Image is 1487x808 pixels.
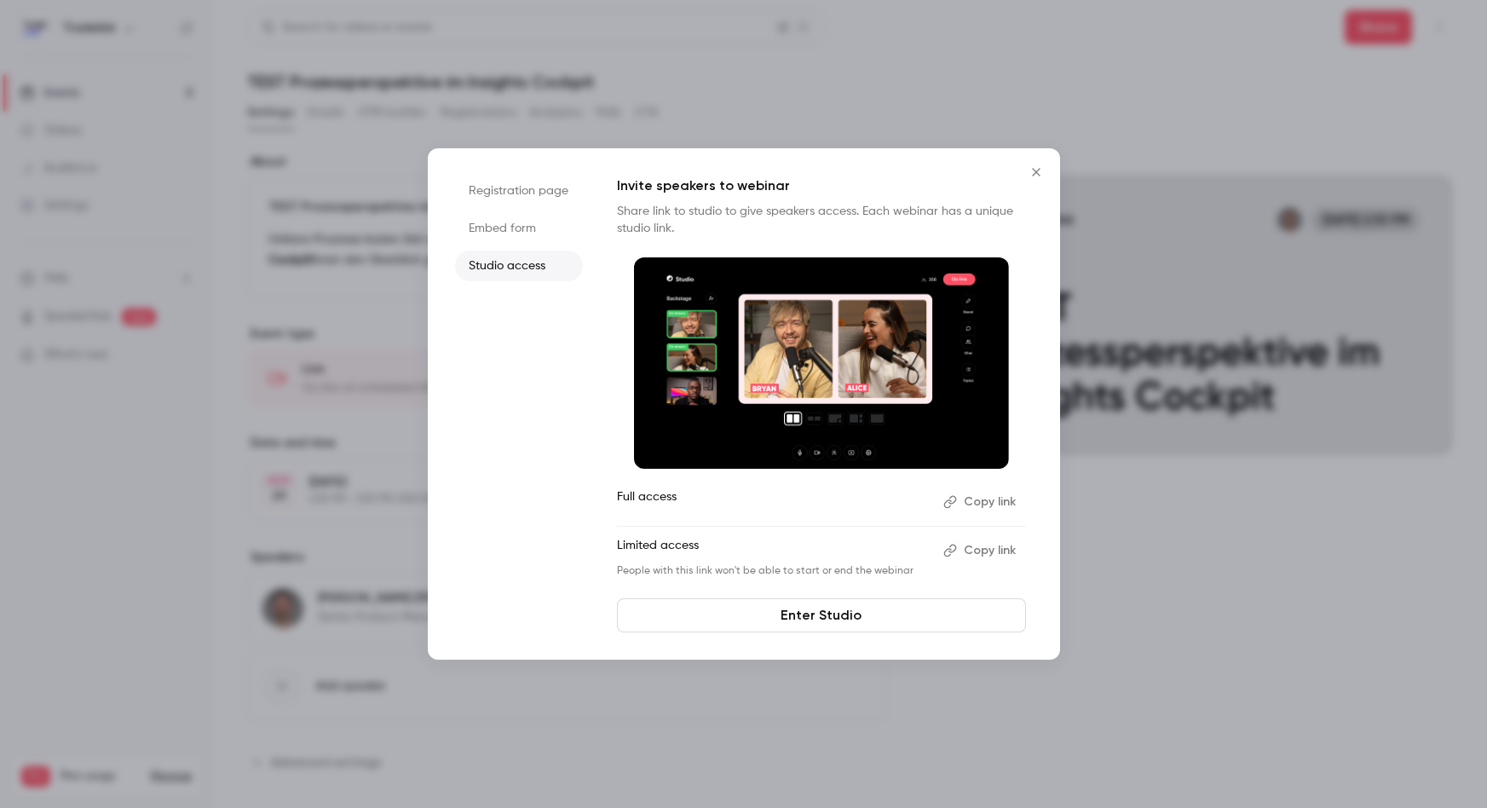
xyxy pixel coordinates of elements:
[455,176,583,206] li: Registration page
[937,488,1026,516] button: Copy link
[1019,155,1053,189] button: Close
[455,251,583,281] li: Studio access
[634,257,1009,469] img: Invite speakers to webinar
[617,176,1026,196] p: Invite speakers to webinar
[455,213,583,244] li: Embed form
[617,564,930,578] p: People with this link won't be able to start or end the webinar
[937,537,1026,564] button: Copy link
[617,203,1026,237] p: Share link to studio to give speakers access. Each webinar has a unique studio link.
[617,488,930,516] p: Full access
[617,598,1026,632] a: Enter Studio
[617,537,930,564] p: Limited access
